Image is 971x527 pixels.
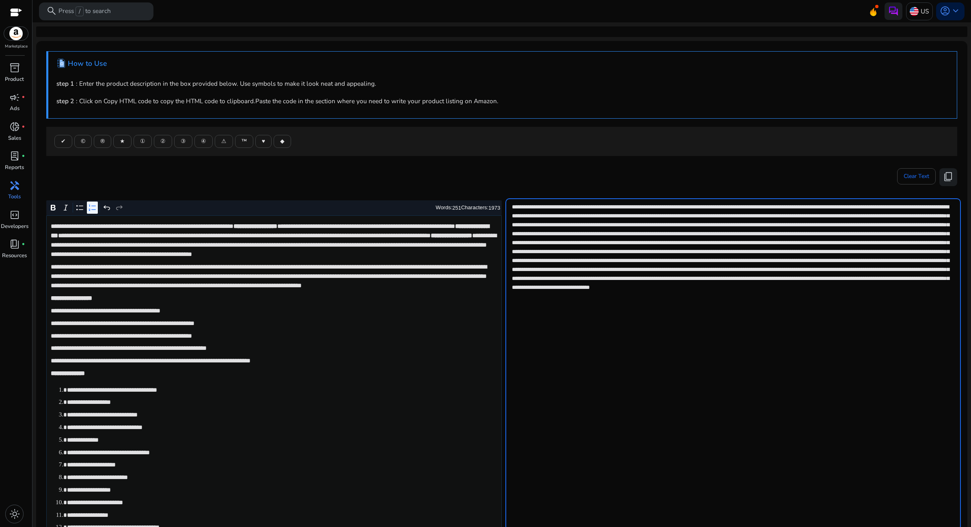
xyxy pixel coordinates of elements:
[274,135,291,148] button: ◆
[488,205,500,211] label: 1973
[160,137,166,145] span: ②
[74,135,92,148] button: ©
[194,135,213,148] button: ④
[10,105,19,113] p: Ads
[22,95,25,99] span: fiber_manual_record
[5,164,24,172] p: Reports
[9,210,20,220] span: code_blocks
[921,4,929,18] p: US
[280,137,285,145] span: ◆
[120,137,125,145] span: ★
[950,6,961,16] span: keyboard_arrow_down
[910,7,919,16] img: us.svg
[5,76,24,84] p: Product
[262,137,265,145] span: ♥
[100,137,105,145] span: ®
[9,63,20,73] span: inventory_2
[4,27,28,40] img: amazon.svg
[904,168,929,184] span: Clear Text
[2,252,27,260] p: Resources
[68,59,107,68] h4: How to Use
[56,96,949,106] p: : Click on Copy HTML code to copy the HTML code to clipboard.Paste the code in the section where ...
[9,180,20,191] span: handyman
[9,92,20,103] span: campaign
[8,134,21,143] p: Sales
[134,135,152,148] button: ①
[940,6,950,16] span: account_circle
[242,137,247,145] span: ™
[9,239,20,249] span: book_4
[46,6,57,16] span: search
[56,79,74,88] b: step 1
[9,509,20,519] span: light_mode
[94,135,111,148] button: ®
[9,121,20,132] span: donut_small
[174,135,192,148] button: ③
[943,171,954,182] span: content_copy
[22,243,25,246] span: fiber_manual_record
[56,97,74,105] b: step 2
[58,7,111,16] p: Press to search
[897,168,936,184] button: Clear Text
[54,135,72,148] button: ✔
[140,137,145,145] span: ①
[255,135,272,148] button: ♥
[81,137,85,145] span: ©
[61,137,66,145] span: ✔
[46,200,502,216] div: Editor toolbar
[113,135,132,148] button: ★
[1,223,28,231] p: Developers
[939,168,957,186] button: content_copy
[215,135,233,148] button: ⚠
[436,203,500,213] div: Words: Characters:
[56,79,949,88] p: : Enter the product description in the box provided below. Use symbols to make it look neat and a...
[221,137,227,145] span: ⚠
[22,125,25,129] span: fiber_manual_record
[154,135,172,148] button: ②
[22,154,25,158] span: fiber_manual_record
[5,43,28,50] p: Marketplace
[8,193,21,201] p: Tools
[76,7,83,16] span: /
[235,135,253,148] button: ™
[181,137,186,145] span: ③
[201,137,206,145] span: ④
[9,151,20,161] span: lab_profile
[452,205,461,211] label: 251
